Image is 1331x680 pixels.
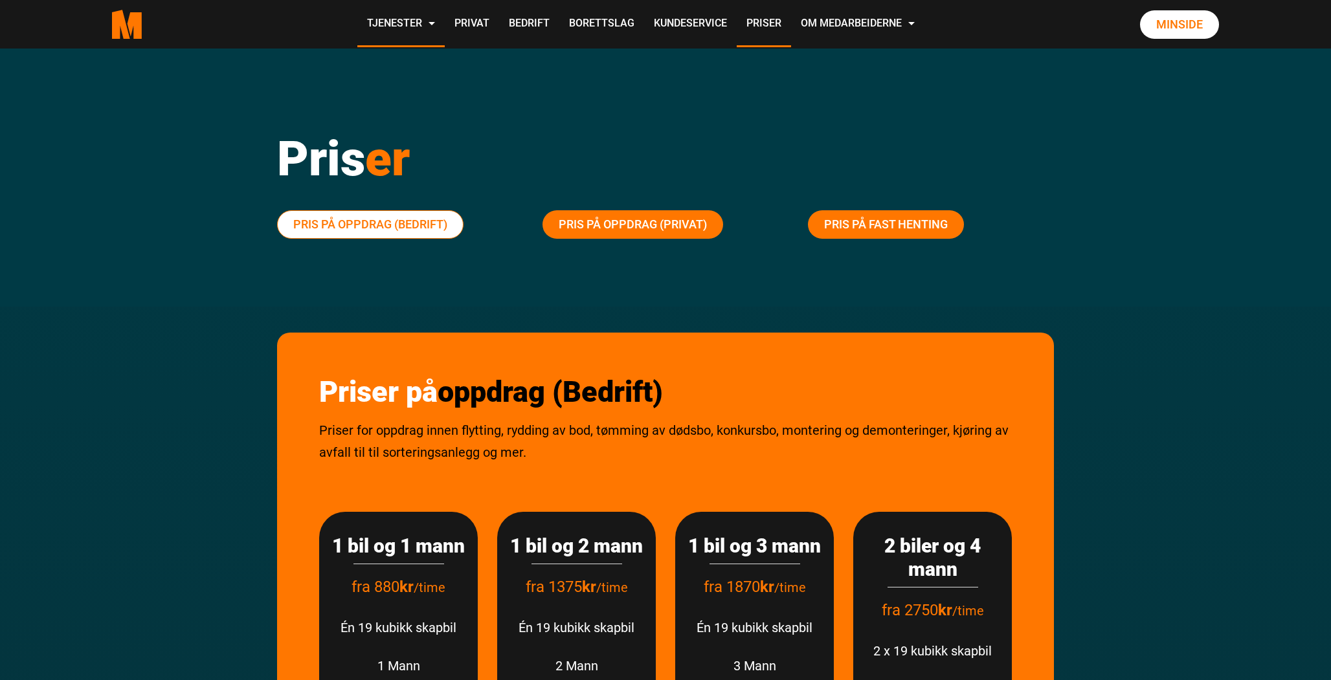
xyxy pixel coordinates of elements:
[688,534,821,558] h3: 1 bil og 3 mann
[445,1,499,47] a: Privat
[399,578,414,596] strong: kr
[808,210,964,239] a: Pris på fast henting
[737,1,791,47] a: Priser
[559,1,644,47] a: Borettslag
[277,129,1054,188] h1: Pris
[644,1,737,47] a: Kundeservice
[866,534,999,581] h3: 2 biler og 4 mann
[866,640,999,662] p: 2 x 19 kubikk skapbil
[510,655,643,677] p: 2 Mann
[277,210,464,239] a: Pris på oppdrag (Bedrift)
[510,617,643,639] p: Én 19 kubikk skapbil
[332,655,465,677] p: 1 Mann
[1140,10,1219,39] a: Minside
[882,601,952,619] span: fra 2750
[952,603,984,619] span: /time
[499,1,559,47] a: Bedrift
[365,130,410,187] span: er
[582,578,596,596] strong: kr
[774,580,806,595] span: /time
[332,617,465,639] p: Én 19 kubikk skapbil
[704,578,774,596] span: fra 1870
[688,617,821,639] p: Én 19 kubikk skapbil
[332,534,465,558] h3: 1 bil og 1 mann
[357,1,445,47] a: Tjenester
[596,580,628,595] span: /time
[688,655,821,677] p: 3 Mann
[760,578,774,596] strong: kr
[319,375,1012,410] h2: Priser på
[526,578,596,596] span: fra 1375
[352,578,414,596] span: fra 880
[938,601,952,619] strong: kr
[791,1,924,47] a: Om Medarbeiderne
[438,375,663,409] span: oppdrag (Bedrift)
[542,210,723,239] a: Pris på oppdrag (Privat)
[414,580,445,595] span: /time
[510,534,643,558] h3: 1 bil og 2 mann
[319,422,1009,460] span: Priser for oppdrag innen flytting, rydding av bod, tømming av dødsbo, konkursbo, montering og dem...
